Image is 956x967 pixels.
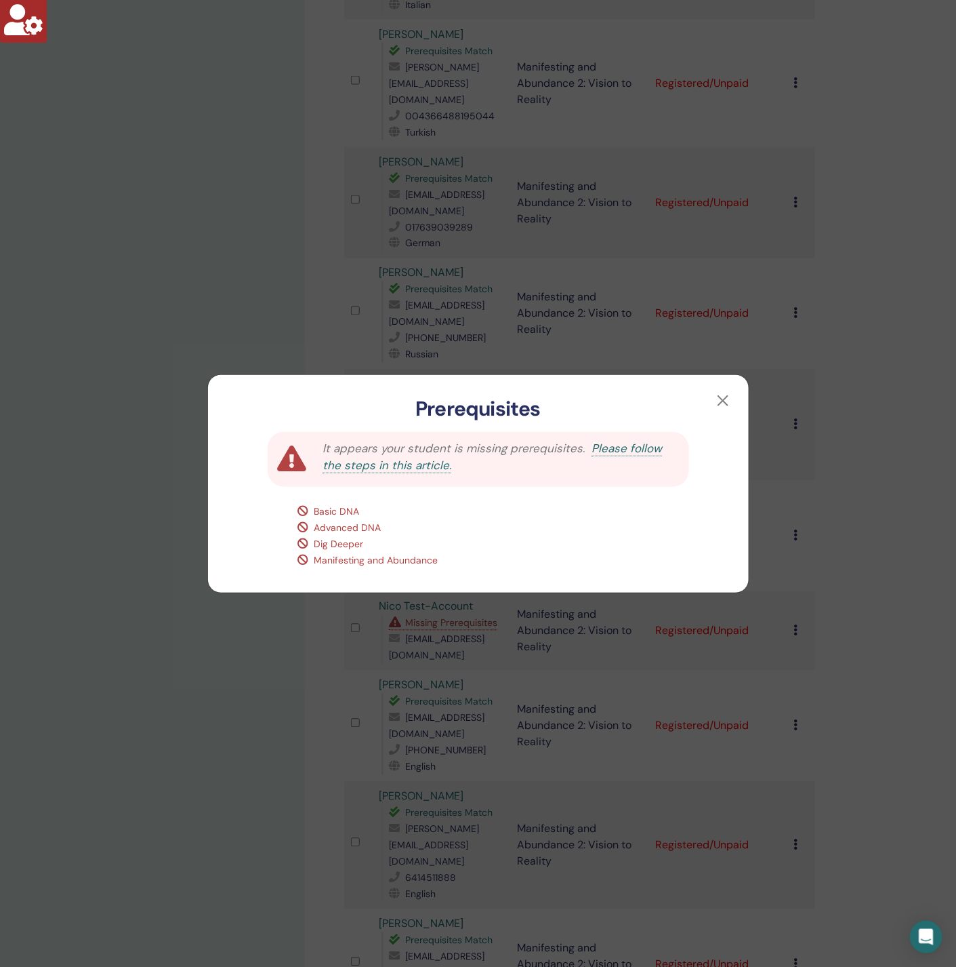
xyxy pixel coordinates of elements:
span: Basic DNA [314,505,360,517]
div: Open Intercom Messenger [910,921,942,953]
span: Dig Deeper [314,538,364,550]
h3: Prerequisites [230,397,727,421]
span: Manifesting and Abundance [314,554,438,566]
span: It appears your student is missing prerequisites. [323,441,585,456]
span: Advanced DNA [314,521,381,534]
